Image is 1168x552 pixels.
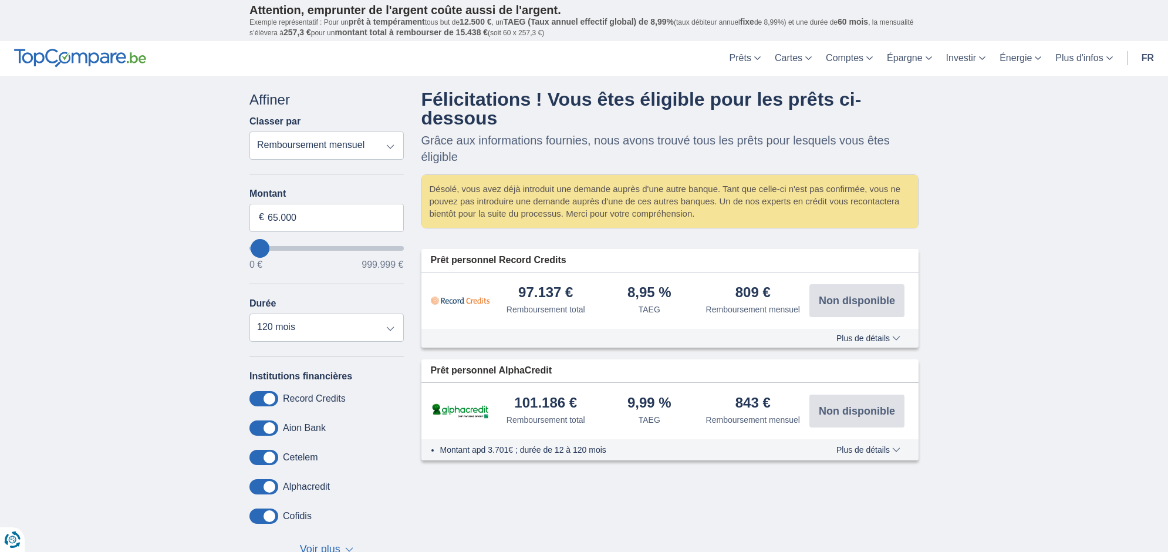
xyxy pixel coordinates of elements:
[422,175,919,228] div: Désolé, vous avez déjà introduit une demande auprès d'une autre banque. Tant que celle-ci n'est p...
[283,482,330,492] label: Alphacredit
[514,396,577,412] div: 101.186 €
[249,17,919,38] p: Exemple représentatif : Pour un tous but de , un (taux débiteur annuel de 8,99%) et une durée de ...
[259,211,264,224] span: €
[627,285,671,301] div: 8,95 %
[1135,41,1161,76] a: fr
[819,41,880,76] a: Comptes
[507,414,585,426] div: Remboursement total
[431,402,490,420] img: pret personnel AlphaCredit
[828,445,909,455] button: Plus de détails
[249,371,352,382] label: Institutions financières
[431,364,552,378] span: Prêt personnel AlphaCredit
[421,90,919,127] h4: Félicitations ! Vous êtes éligible pour les prêts ci-dessous
[735,396,771,412] div: 843 €
[735,285,771,301] div: 809 €
[639,304,660,315] div: TAEG
[838,17,868,26] span: 60 mois
[249,189,404,199] label: Montant
[440,444,802,456] li: Montant apd 3.701€ ; durée de 12 à 120 mois
[819,295,895,306] span: Non disponible
[283,452,318,463] label: Cetelem
[249,90,404,110] div: Affiner
[819,406,895,416] span: Non disponible
[249,3,919,17] p: Attention, emprunter de l'argent coûte aussi de l'argent.
[723,41,768,76] a: Prêts
[836,334,900,342] span: Plus de détails
[706,414,800,426] div: Remboursement mensuel
[14,49,146,68] img: TopCompare
[518,285,573,301] div: 97.137 €
[828,334,909,343] button: Plus de détails
[249,246,404,251] input: wantToBorrow
[768,41,819,76] a: Cartes
[335,28,488,37] span: montant total à rembourser de 15.438 €
[639,414,660,426] div: TAEG
[460,17,492,26] span: 12.500 €
[809,284,904,317] button: Non disponible
[706,304,800,315] div: Remboursement mensuel
[362,260,403,270] span: 999.999 €
[283,393,346,404] label: Record Credits
[349,17,425,26] span: prêt à tempérament
[939,41,993,76] a: Investir
[431,254,566,267] span: Prêt personnel Record Credits
[809,395,904,428] button: Non disponible
[507,304,585,315] div: Remboursement total
[249,116,301,127] label: Classer par
[283,511,312,521] label: Cofidis
[283,28,311,37] span: 257,3 €
[249,298,276,309] label: Durée
[740,17,754,26] span: fixe
[421,132,919,165] p: Grâce aux informations fournies, nous avons trouvé tous les prêts pour lesquels vous êtes éligible
[431,286,490,315] img: pret personnel Record Credits
[283,423,326,433] label: Aion Bank
[880,41,939,76] a: Épargne
[1048,41,1119,76] a: Plus d'infos
[504,17,674,26] span: TAEG (Taux annuel effectif global) de 8,99%
[249,260,262,270] span: 0 €
[345,547,353,552] span: ▼
[993,41,1048,76] a: Énergie
[836,446,900,454] span: Plus de détails
[627,396,671,412] div: 9,99 %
